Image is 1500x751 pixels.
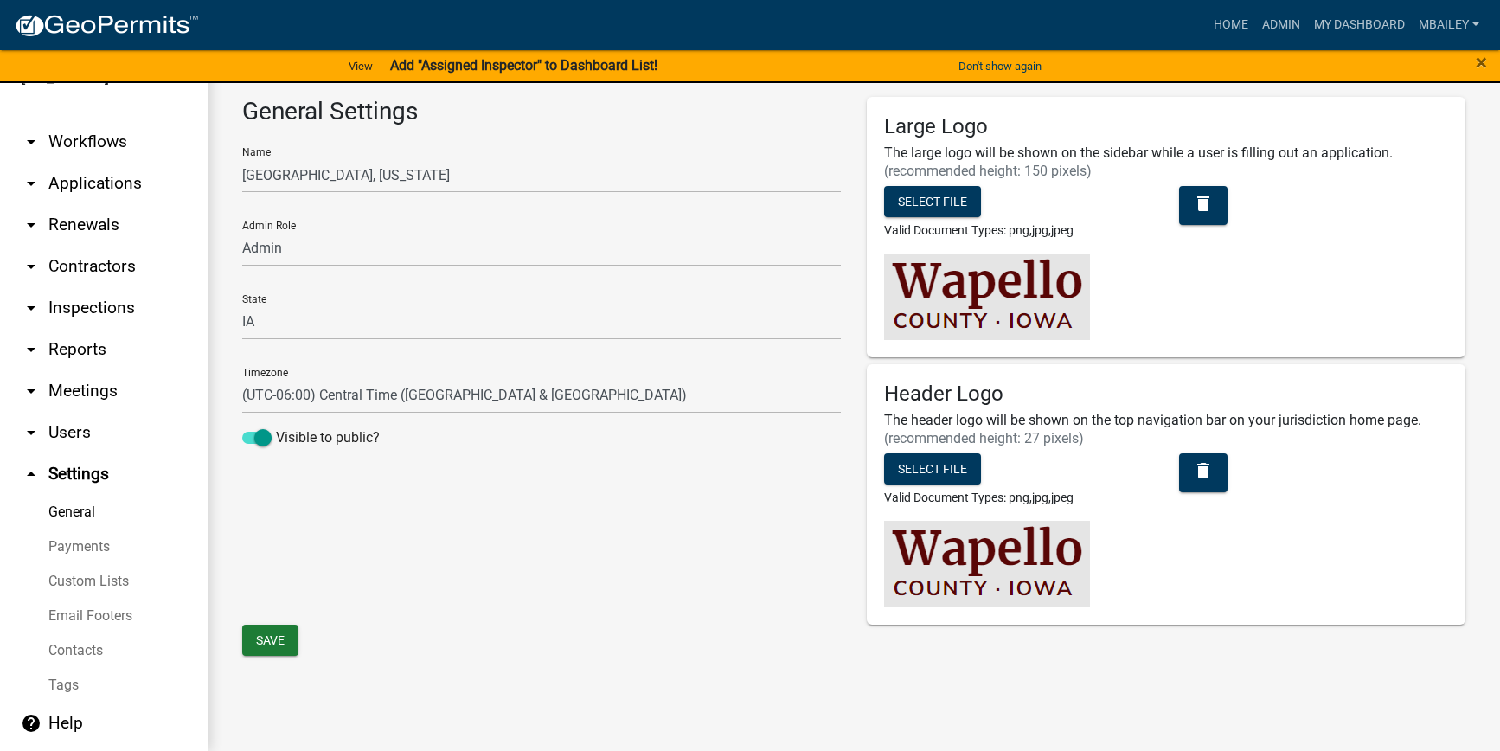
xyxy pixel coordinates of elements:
[884,430,1448,446] h6: (recommended height: 27 pixels)
[21,173,42,194] i: arrow_drop_down
[21,381,42,401] i: arrow_drop_down
[884,223,1074,237] span: Valid Document Types: png,jpg,jpeg
[242,427,380,448] label: Visible to public?
[21,339,42,360] i: arrow_drop_down
[21,132,42,152] i: arrow_drop_down
[242,97,841,126] h3: General Settings
[1179,186,1228,225] button: delete
[884,521,1090,607] img: jurisdiction header logo
[1412,9,1486,42] a: mbailey
[21,215,42,235] i: arrow_drop_down
[256,633,285,647] span: Save
[884,412,1448,428] h6: The header logo will be shown on the top navigation bar on your jurisdiction home page.
[21,298,42,318] i: arrow_drop_down
[242,625,298,656] button: Save
[884,144,1448,161] h6: The large logo will be shown on the sidebar while a user is filling out an application.
[1476,52,1487,73] button: Close
[21,464,42,485] i: arrow_drop_up
[884,453,981,485] button: Select file
[1255,9,1307,42] a: Admin
[342,52,380,80] a: View
[1207,9,1255,42] a: Home
[1193,460,1214,481] i: delete
[884,254,1090,340] img: jurisdiction logo
[884,491,1074,504] span: Valid Document Types: png,jpg,jpeg
[21,422,42,443] i: arrow_drop_down
[1476,50,1487,74] span: ×
[884,382,1448,407] h5: Header Logo
[21,256,42,277] i: arrow_drop_down
[1179,453,1228,492] button: delete
[1193,193,1214,214] i: delete
[21,713,42,734] i: help
[1307,9,1412,42] a: My Dashboard
[390,57,657,74] strong: Add "Assigned Inspector" to Dashboard List!
[884,186,981,217] button: Select file
[952,52,1048,80] button: Don't show again
[884,114,1448,139] h5: Large Logo
[884,163,1448,179] h6: (recommended height: 150 pixels)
